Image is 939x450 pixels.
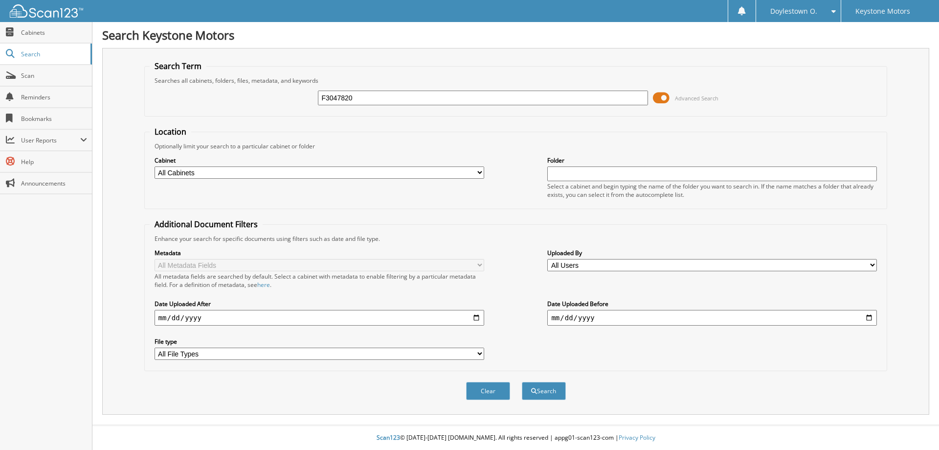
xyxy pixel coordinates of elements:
label: Date Uploaded Before [547,300,877,308]
label: Metadata [155,249,484,257]
img: scan123-logo-white.svg [10,4,83,18]
legend: Additional Document Filters [150,219,263,230]
input: start [155,310,484,326]
span: Bookmarks [21,115,87,123]
label: File type [155,337,484,346]
label: Date Uploaded After [155,300,484,308]
span: User Reports [21,136,80,144]
span: Cabinets [21,28,87,37]
span: Scan123 [377,433,400,442]
label: Cabinet [155,156,484,165]
span: Search [21,50,86,58]
span: Keystone Motors [855,8,910,14]
div: © [DATE]-[DATE] [DOMAIN_NAME]. All rights reserved | appg01-scan123-com | [92,426,939,450]
div: All metadata fields are searched by default. Select a cabinet with metadata to enable filtering b... [155,272,484,289]
input: end [547,310,877,326]
iframe: Chat Widget [890,403,939,450]
span: Advanced Search [675,95,718,102]
button: Search [522,382,566,400]
div: Optionally limit your search to a particular cabinet or folder [150,142,882,150]
legend: Location [150,126,191,137]
div: Select a cabinet and begin typing the name of the folder you want to search in. If the name match... [547,182,877,199]
div: Searches all cabinets, folders, files, metadata, and keywords [150,76,882,85]
div: Enhance your search for specific documents using filters such as date and file type. [150,235,882,243]
button: Clear [466,382,510,400]
span: Scan [21,71,87,80]
span: Reminders [21,93,87,101]
a: here [257,281,270,289]
legend: Search Term [150,61,206,71]
a: Privacy Policy [619,433,655,442]
label: Uploaded By [547,249,877,257]
span: Announcements [21,179,87,188]
span: Help [21,158,87,166]
label: Folder [547,156,877,165]
h1: Search Keystone Motors [102,27,929,43]
span: Doylestown O. [770,8,817,14]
